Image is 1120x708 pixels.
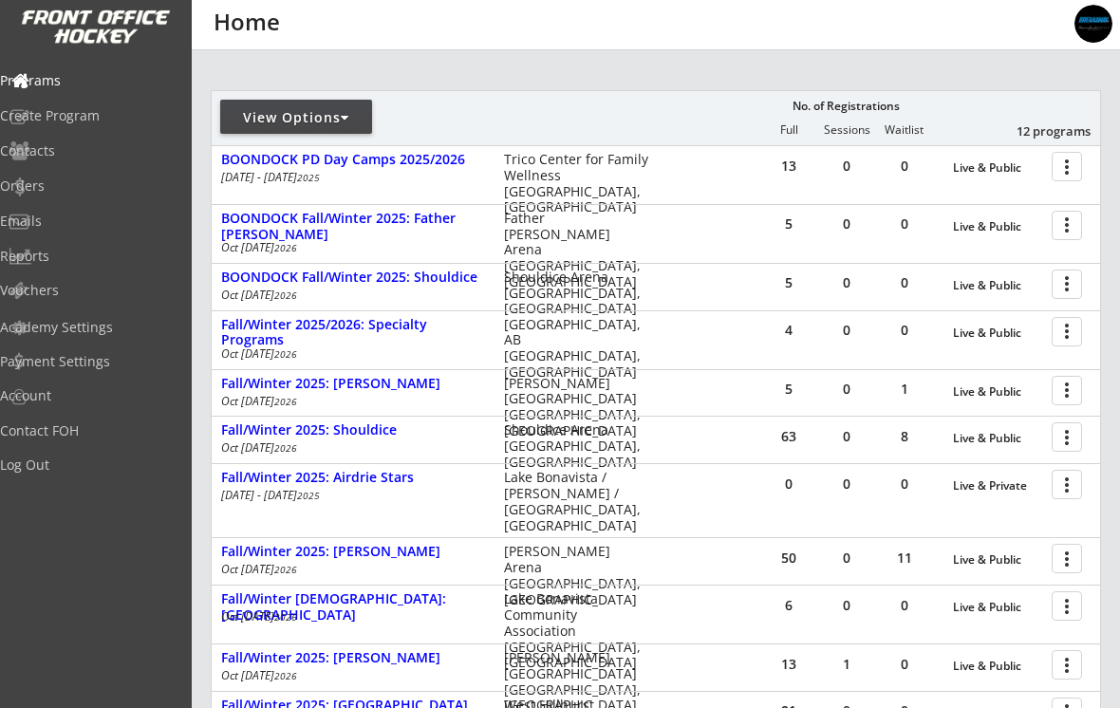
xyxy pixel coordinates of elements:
button: more_vert [1052,376,1082,405]
div: Shouldice Arena [GEOGRAPHIC_DATA], [GEOGRAPHIC_DATA] [504,270,650,317]
button: more_vert [1052,544,1082,573]
em: 2026 [274,347,297,361]
div: Oct [DATE] [221,242,478,253]
div: [PERSON_NAME] Arena [GEOGRAPHIC_DATA], [GEOGRAPHIC_DATA] [504,544,650,607]
button: more_vert [1052,152,1082,181]
div: Father [PERSON_NAME] Arena [GEOGRAPHIC_DATA], [GEOGRAPHIC_DATA] [504,211,650,290]
div: 13 [760,658,817,671]
div: Shouldice Arena [GEOGRAPHIC_DATA], [GEOGRAPHIC_DATA] [504,422,650,470]
div: 50 [760,551,817,565]
div: 5 [760,276,817,289]
div: Full [760,123,817,137]
div: 5 [760,382,817,396]
div: 0 [818,551,875,565]
div: 0 [876,477,933,491]
div: 0 [818,599,875,612]
div: 0 [876,159,933,173]
div: Fall/Winter 2025/2026: Specialty Programs [221,317,484,349]
div: 1 [876,382,933,396]
div: Live & Public [953,385,1042,399]
button: more_vert [1052,270,1082,299]
div: Oct [DATE] [221,442,478,454]
div: 0 [760,477,817,491]
div: Oct [DATE] [221,564,478,575]
div: 12 programs [992,122,1091,140]
div: 0 [818,430,875,443]
div: 0 [818,159,875,173]
div: Live & Public [953,220,1042,233]
div: Fall/Winter 2025: [PERSON_NAME] [221,544,484,560]
em: 2026 [274,563,297,576]
em: 2025 [297,489,320,502]
div: BOONDOCK Fall/Winter 2025: Father [PERSON_NAME] [221,211,484,243]
div: No. of Registrations [787,100,905,113]
button: more_vert [1052,591,1082,621]
div: 0 [818,217,875,231]
div: Live & Public [953,279,1042,292]
div: Live & Public [953,432,1042,445]
div: 0 [818,477,875,491]
div: 0 [818,276,875,289]
div: Oct [DATE] [221,289,478,301]
div: 0 [818,324,875,337]
em: 2026 [274,441,297,455]
div: Lake Bonavista / [PERSON_NAME] / [GEOGRAPHIC_DATA], [GEOGRAPHIC_DATA] [504,470,650,533]
div: Live & Public [953,161,1042,175]
button: more_vert [1052,211,1082,240]
div: 0 [876,599,933,612]
div: Fall/Winter 2025: [PERSON_NAME] [221,650,484,666]
div: Oct [DATE] [221,396,478,407]
button: more_vert [1052,422,1082,452]
div: 5 [760,217,817,231]
div: Oct [DATE] [221,670,478,681]
em: 2026 [274,610,297,624]
em: 2026 [274,669,297,682]
div: Oct [DATE] [221,611,478,623]
div: Lake Bonavista Community Association [GEOGRAPHIC_DATA], [GEOGRAPHIC_DATA] [504,591,650,671]
em: 2026 [274,289,297,302]
div: Oct [DATE] [221,348,478,360]
div: 13 [760,159,817,173]
button: more_vert [1052,650,1082,680]
div: Fall/Winter 2025: Shouldice [221,422,484,438]
div: 1 [818,658,875,671]
div: [GEOGRAPHIC_DATA], AB [GEOGRAPHIC_DATA], [GEOGRAPHIC_DATA] [504,317,650,381]
div: Fall/Winter 2025: Airdrie Stars [221,470,484,486]
em: 2026 [274,241,297,254]
div: Live & Private [953,479,1042,493]
div: Live & Public [953,660,1042,673]
div: BOONDOCK Fall/Winter 2025: Shouldice [221,270,484,286]
div: Sessions [818,123,875,137]
button: more_vert [1052,470,1082,499]
div: View Options [220,108,372,127]
div: 6 [760,599,817,612]
div: 8 [876,430,933,443]
div: [PERSON_NAME][GEOGRAPHIC_DATA] [GEOGRAPHIC_DATA], [GEOGRAPHIC_DATA] [504,376,650,439]
div: Live & Public [953,326,1042,340]
div: 63 [760,430,817,443]
div: [DATE] - [DATE] [221,490,478,501]
button: more_vert [1052,317,1082,346]
div: Trico Center for Family Wellness [GEOGRAPHIC_DATA], [GEOGRAPHIC_DATA] [504,152,650,215]
div: 0 [876,324,933,337]
div: Fall/Winter [DEMOGRAPHIC_DATA]: [GEOGRAPHIC_DATA] [221,591,484,624]
div: 11 [876,551,933,565]
div: 0 [876,217,933,231]
div: 0 [876,276,933,289]
div: 0 [876,658,933,671]
div: Waitlist [875,123,932,137]
div: Live & Public [953,601,1042,614]
div: Live & Public [953,553,1042,567]
div: [DATE] - [DATE] [221,172,478,183]
div: 0 [818,382,875,396]
div: Fall/Winter 2025: [PERSON_NAME] [221,376,484,392]
div: BOONDOCK PD Day Camps 2025/2026 [221,152,484,168]
em: 2026 [274,395,297,408]
em: 2025 [297,171,320,184]
div: 4 [760,324,817,337]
